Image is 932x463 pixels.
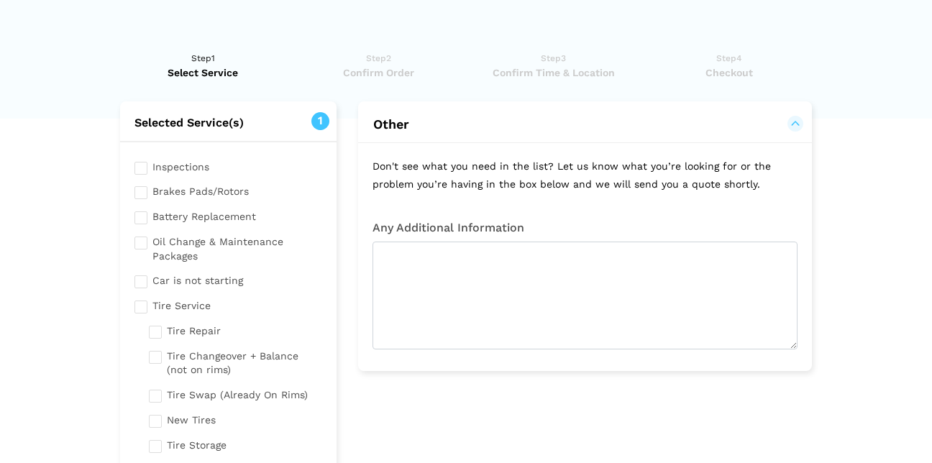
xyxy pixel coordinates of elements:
[296,65,462,80] span: Confirm Order
[120,116,337,130] h2: Selected Service(s)
[470,65,636,80] span: Confirm Time & Location
[373,221,798,234] h3: Any Additional Information
[120,65,286,80] span: Select Service
[311,112,329,130] span: 1
[358,143,812,207] p: Don't see what you need in the list? Let us know what you’re looking for or the problem you’re ha...
[120,51,286,80] a: Step1
[296,51,462,80] a: Step2
[646,65,812,80] span: Checkout
[470,51,636,80] a: Step3
[373,116,798,133] button: Other
[646,51,812,80] a: Step4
